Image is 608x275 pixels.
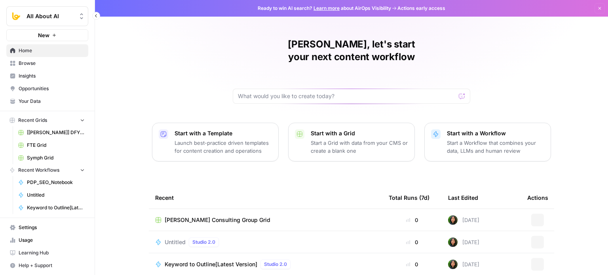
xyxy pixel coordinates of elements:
div: [DATE] [448,215,479,225]
img: 71gc9am4ih21sqe9oumvmopgcasf [448,215,458,225]
span: Settings [19,224,85,231]
p: Start a Grid with data from your CMS or create a blank one [311,139,408,155]
span: Learning Hub [19,249,85,256]
span: Keyword to Outline[Latest Version] [27,204,85,211]
input: What would you like to create today? [238,92,456,100]
a: PDP_SEO_Notebook [15,176,88,189]
a: [[PERSON_NAME]] DFY POC👨‍🦲 [15,126,88,139]
a: Keyword to Outline[Latest Version] [15,201,88,214]
span: Untitled [165,238,186,246]
p: Start with a Template [175,129,272,137]
span: Insights [19,72,85,80]
button: Workspace: All About AI [6,6,88,26]
p: Start with a Grid [311,129,408,137]
span: All About AI [27,12,74,20]
button: New [6,29,88,41]
span: Studio 2.0 [192,239,215,246]
span: FTE Grid [27,142,85,149]
a: Untitled [15,189,88,201]
a: Settings [6,221,88,234]
img: All About AI Logo [9,9,23,23]
span: Browse [19,60,85,67]
button: Help + Support [6,259,88,272]
span: Home [19,47,85,54]
p: Launch best-practice driven templates for content creation and operations [175,139,272,155]
span: Help + Support [19,262,85,269]
h1: [PERSON_NAME], let's start your next content workflow [233,38,470,63]
p: Start with a Workflow [447,129,544,137]
a: Browse [6,57,88,70]
a: Your Data [6,95,88,108]
a: Symph Grid [15,152,88,164]
span: Recent Workflows [18,167,59,174]
div: Actions [527,187,548,209]
div: [DATE] [448,260,479,269]
span: PDP_SEO_Notebook [27,179,85,186]
a: UntitledStudio 2.0 [155,237,376,247]
span: [PERSON_NAME] Consulting Group Grid [165,216,270,224]
span: Your Data [19,98,85,105]
button: Start with a WorkflowStart a Workflow that combines your data, LLMs and human review [424,123,551,161]
div: Total Runs (7d) [389,187,429,209]
a: Usage [6,234,88,247]
span: Recent Grids [18,117,47,124]
img: 71gc9am4ih21sqe9oumvmopgcasf [448,237,458,247]
button: Recent Grids [6,114,88,126]
a: Learn more [313,5,340,11]
span: Ready to win AI search? about AirOps Visibility [258,5,391,12]
a: [PERSON_NAME] Consulting Group Grid [155,216,376,224]
div: Recent [155,187,376,209]
a: Keyword to Outline[Latest Version]Studio 2.0 [155,260,376,269]
div: 0 [389,216,435,224]
div: Last Edited [448,187,478,209]
button: Start with a TemplateLaunch best-practice driven templates for content creation and operations [152,123,279,161]
span: New [38,31,49,39]
span: Symph Grid [27,154,85,161]
span: [[PERSON_NAME]] DFY POC👨‍🦲 [27,129,85,136]
button: Start with a GridStart a Grid with data from your CMS or create a blank one [288,123,415,161]
div: 0 [389,260,435,268]
a: Learning Hub [6,247,88,259]
div: 0 [389,238,435,246]
button: Recent Workflows [6,164,88,176]
a: Opportunities [6,82,88,95]
span: Actions early access [397,5,445,12]
p: Start a Workflow that combines your data, LLMs and human review [447,139,544,155]
span: Opportunities [19,85,85,92]
img: 71gc9am4ih21sqe9oumvmopgcasf [448,260,458,269]
span: Studio 2.0 [264,261,287,268]
a: Insights [6,70,88,82]
span: Usage [19,237,85,244]
span: Keyword to Outline[Latest Version] [165,260,257,268]
div: [DATE] [448,237,479,247]
span: Untitled [27,192,85,199]
a: Home [6,44,88,57]
a: FTE Grid [15,139,88,152]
